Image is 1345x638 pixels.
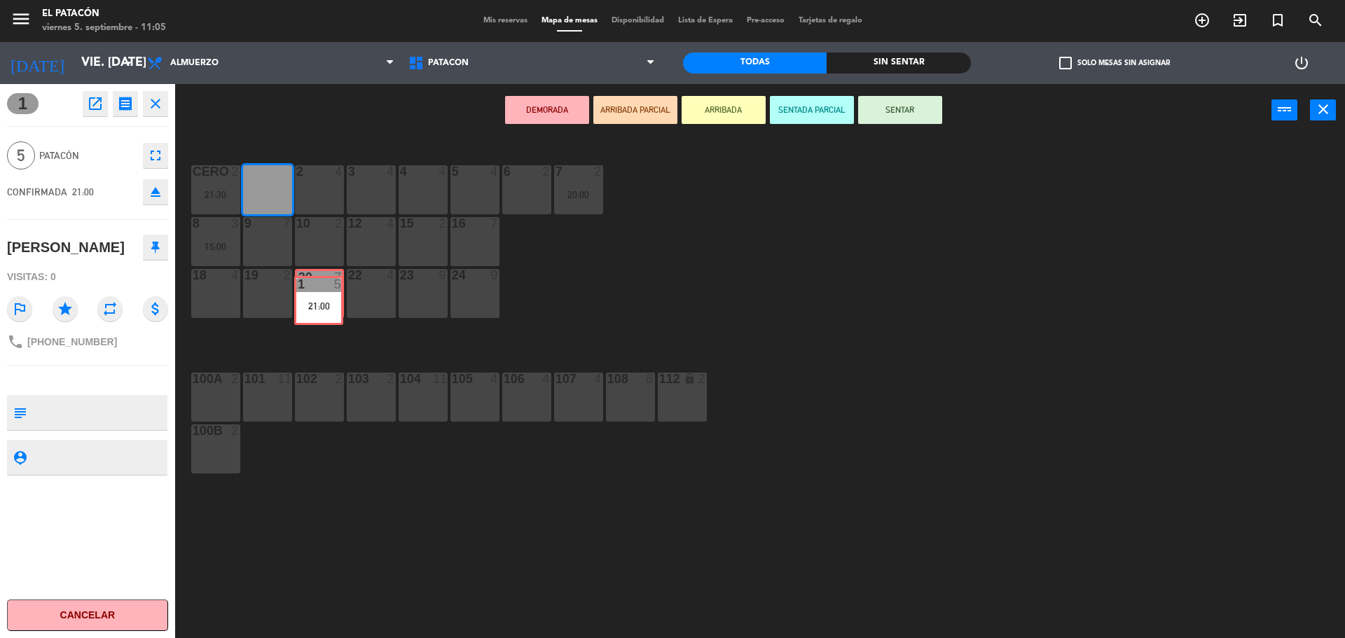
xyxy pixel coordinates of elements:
[143,296,168,321] i: attach_money
[542,373,551,385] div: 4
[439,217,447,230] div: 2
[439,269,447,282] div: 9
[671,17,740,25] span: Lista de Espera
[11,8,32,29] i: menu
[1269,12,1286,29] i: turned_in_not
[231,269,240,282] div: 4
[117,95,134,112] i: receipt
[505,96,589,124] button: DEMORADA
[283,217,291,230] div: 7
[504,373,504,385] div: 106
[231,424,240,437] div: 2
[231,217,240,230] div: 3
[348,217,349,230] div: 12
[191,190,240,200] div: 21:30
[231,165,240,178] div: 2
[476,17,534,25] span: Mis reservas
[387,165,395,178] div: 4
[684,373,696,384] i: lock
[1059,57,1072,69] span: check_box_outline_blank
[400,165,401,178] div: 4
[191,242,240,251] div: 15:00
[400,269,401,282] div: 23
[387,269,395,282] div: 4
[698,373,706,385] div: 2
[554,190,603,200] div: 20:00
[277,373,291,385] div: 11
[7,265,168,289] div: Visitas: 0
[53,296,78,321] i: star
[792,17,869,25] span: Tarjetas de regalo
[594,165,602,178] div: 2
[296,217,297,230] div: 10
[348,269,349,282] div: 22
[490,217,499,230] div: 7
[143,143,168,168] button: fullscreen
[605,17,671,25] span: Disponibilidad
[659,373,660,385] div: 112
[87,95,104,112] i: open_in_new
[1276,101,1293,118] i: power_input
[12,405,27,420] i: subject
[283,269,291,282] div: 2
[147,183,164,200] i: eject
[433,373,447,385] div: 11
[858,96,942,124] button: SENTAR
[120,55,137,71] i: arrow_drop_down
[12,450,27,465] i: person_pin
[490,165,499,178] div: 4
[452,165,453,178] div: 5
[387,373,395,385] div: 2
[143,179,168,204] button: eject
[770,96,854,124] button: SENTADA PARCIAL
[1307,12,1324,29] i: search
[827,53,970,74] div: Sin sentar
[1194,12,1210,29] i: add_circle_outline
[335,373,343,385] div: 2
[348,165,349,178] div: 3
[400,373,401,385] div: 104
[7,296,32,321] i: outlined_flag
[27,336,117,347] span: [PHONE_NUMBER]
[147,95,164,112] i: close
[7,333,24,350] i: phone
[335,165,343,178] div: 4
[542,165,551,178] div: 2
[335,217,343,230] div: 2
[594,373,602,385] div: 4
[1315,101,1332,118] i: close
[7,186,67,197] span: CONFIRMADA
[7,93,39,114] span: 1
[1059,57,1170,69] label: Solo mesas sin asignar
[147,147,164,164] i: fullscreen
[296,165,297,178] div: 2
[1293,55,1310,71] i: power_settings_new
[452,217,453,230] div: 16
[682,96,766,124] button: ARRIBADA
[400,217,401,230] div: 15
[439,165,447,178] div: 4
[452,373,453,385] div: 105
[1271,99,1297,120] button: power_input
[740,17,792,25] span: Pre-acceso
[231,373,240,385] div: 2
[83,91,108,116] button: open_in_new
[490,373,499,385] div: 4
[170,58,219,68] span: Almuerzo
[504,165,504,178] div: 6
[296,373,297,385] div: 102
[490,269,499,282] div: 9
[7,236,125,259] div: [PERSON_NAME]
[72,186,94,197] span: 21:00
[593,96,677,124] button: ARRIBADA PARCIAL
[42,7,166,21] div: El Patacón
